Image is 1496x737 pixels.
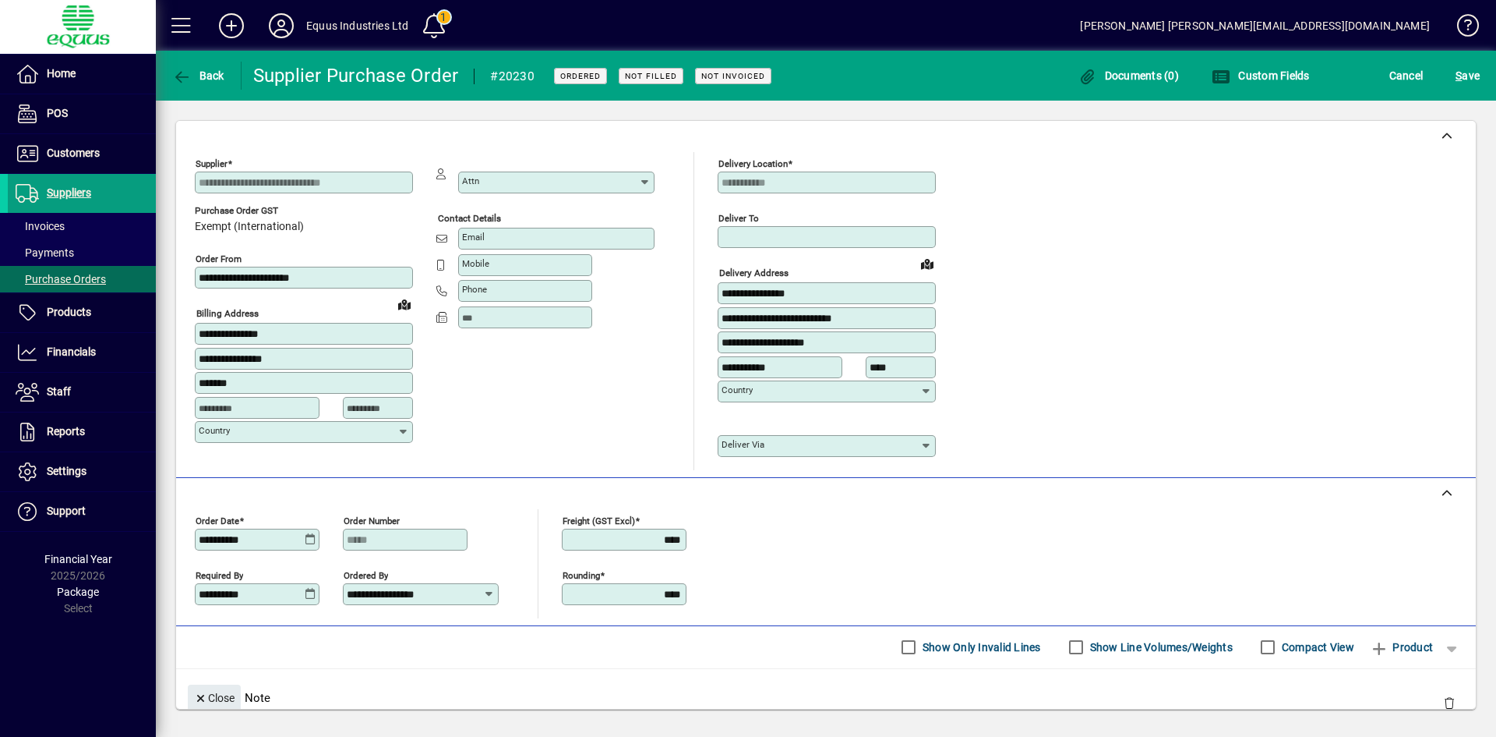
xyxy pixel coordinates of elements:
mat-label: Rounding [563,569,600,580]
span: Staff [47,385,71,398]
span: Suppliers [47,186,91,199]
span: Customers [47,147,100,159]
span: Financial Year [44,553,112,565]
a: View on map [915,251,940,276]
mat-label: Ordered by [344,569,388,580]
button: Custom Fields [1208,62,1314,90]
a: View on map [392,292,417,317]
span: ave [1455,63,1480,88]
button: Close [188,685,241,713]
span: Settings [47,465,86,477]
app-page-header-button: Delete [1431,696,1468,710]
a: Reports [8,413,156,452]
mat-label: Attn [462,175,479,186]
span: Package [57,586,99,598]
mat-label: Email [462,232,485,243]
a: Staff [8,373,156,412]
app-page-header-button: Back [156,62,242,90]
mat-label: Delivery Location [718,158,788,169]
span: Not Filled [625,71,677,81]
span: Back [172,69,224,82]
span: Purchase Orders [16,273,106,285]
a: Knowledge Base [1445,3,1477,54]
div: [PERSON_NAME] [PERSON_NAME][EMAIL_ADDRESS][DOMAIN_NAME] [1080,13,1430,38]
a: Invoices [8,213,156,239]
mat-label: Required by [196,569,243,580]
span: Cancel [1389,63,1424,88]
span: Invoices [16,220,65,232]
div: Supplier Purchase Order [253,63,459,88]
label: Show Line Volumes/Weights [1087,640,1233,655]
label: Show Only Invalid Lines [919,640,1041,655]
div: #20230 [490,64,535,89]
button: Cancel [1385,62,1427,90]
span: Custom Fields [1212,69,1310,82]
a: Financials [8,333,156,372]
span: Close [194,686,235,711]
span: Products [47,306,91,318]
div: Note [176,669,1476,726]
mat-label: Deliver via [722,439,764,450]
span: Product [1370,635,1433,660]
mat-label: Order from [196,253,242,264]
span: Documents (0) [1078,69,1179,82]
span: Exempt (International) [195,221,304,233]
span: POS [47,107,68,119]
button: Back [168,62,228,90]
span: Payments [16,246,74,259]
button: Profile [256,12,306,40]
button: Add [206,12,256,40]
mat-label: Country [722,384,753,395]
span: Support [47,505,86,517]
mat-label: Country [199,425,230,436]
mat-label: Order number [344,515,400,526]
span: Ordered [560,71,601,81]
mat-label: Phone [462,284,487,295]
span: Home [47,67,76,80]
span: Not Invoiced [701,71,765,81]
app-page-header-button: Close [184,690,245,704]
span: S [1455,69,1462,82]
button: Documents (0) [1074,62,1183,90]
mat-label: Supplier [196,158,228,169]
div: Equus Industries Ltd [306,13,409,38]
span: Reports [47,425,85,438]
mat-label: Deliver To [718,213,759,224]
a: Customers [8,134,156,173]
a: Home [8,55,156,94]
mat-label: Order date [196,515,239,526]
a: Payments [8,239,156,266]
span: Financials [47,345,96,358]
a: Support [8,492,156,531]
label: Compact View [1279,640,1354,655]
button: Delete [1431,685,1468,722]
span: Purchase Order GST [195,206,304,216]
button: Save [1452,62,1484,90]
a: POS [8,94,156,133]
mat-label: Freight (GST excl) [563,515,635,526]
a: Products [8,293,156,332]
button: Product [1362,633,1441,661]
a: Settings [8,452,156,491]
mat-label: Mobile [462,258,489,269]
a: Purchase Orders [8,266,156,292]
